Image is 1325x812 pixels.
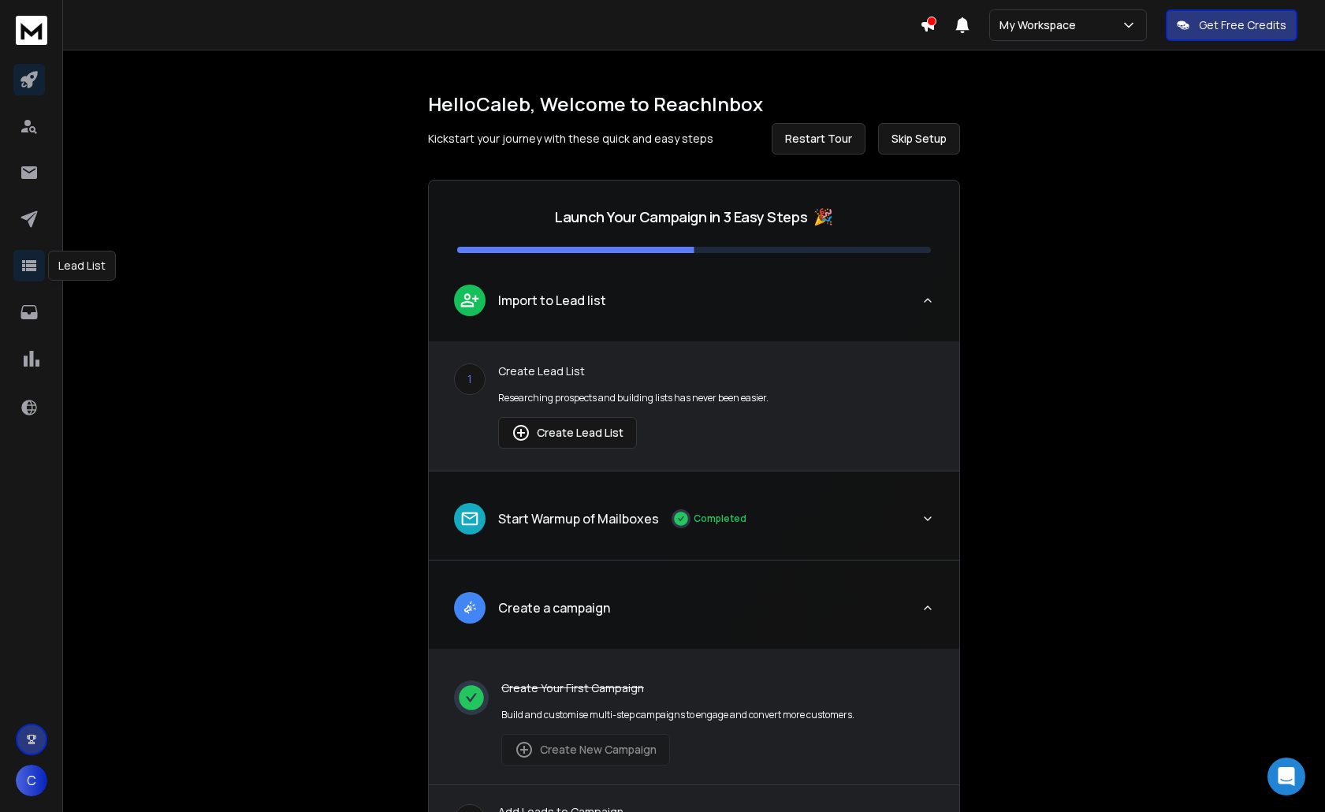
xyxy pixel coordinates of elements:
p: Import to Lead list [498,291,606,310]
p: Build and customise multi-step campaigns to engage and convert more customers. [501,709,854,721]
img: lead [460,508,480,529]
p: Completed [694,512,746,525]
p: Researching prospects and building lists has never been easier. [498,392,934,404]
button: Restart Tour [772,123,865,155]
img: lead [460,598,480,617]
span: 🎉 [813,206,833,228]
button: Create Lead List [498,417,637,449]
button: Skip Setup [878,123,960,155]
p: Create a campaign [498,598,610,617]
div: leadImport to Lead list [429,341,959,471]
p: Start Warmup of Mailboxes [498,509,659,528]
div: 1 [454,363,486,395]
div: Open Intercom Messenger [1267,758,1305,795]
h1: Hello Caleb , Welcome to ReachInbox [428,91,960,117]
button: Get Free Credits [1166,9,1297,41]
button: leadStart Warmup of MailboxesCompleted [429,490,959,560]
span: Skip Setup [891,131,947,147]
p: Create Your First Campaign [501,680,854,696]
img: lead [460,290,480,310]
img: logo [16,16,47,45]
p: Kickstart your journey with these quick and easy steps [428,131,713,147]
div: Lead List [48,251,116,281]
p: Create Lead List [498,363,934,379]
button: leadCreate a campaign [429,579,959,649]
p: Launch Your Campaign in 3 Easy Steps [555,206,807,228]
button: leadImport to Lead list [429,272,959,341]
p: Get Free Credits [1199,17,1286,33]
button: C [16,765,47,796]
p: My Workspace [999,17,1082,33]
img: lead [512,423,530,442]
